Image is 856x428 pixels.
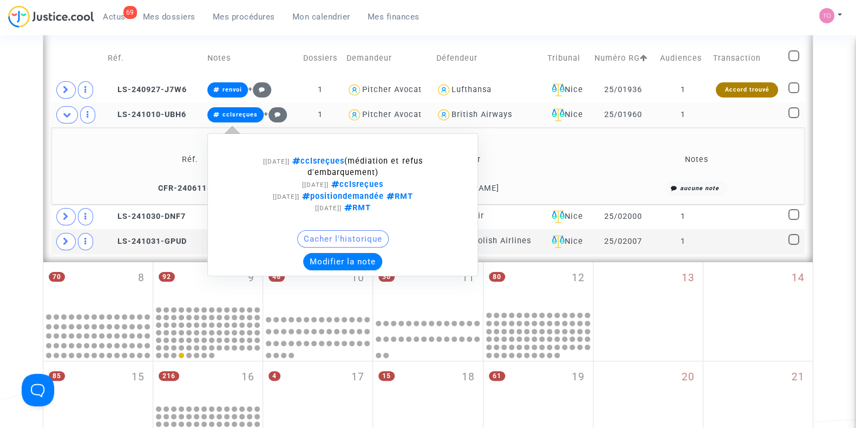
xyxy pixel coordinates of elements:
[547,235,587,248] div: Nice
[378,371,395,381] span: 15
[489,272,505,282] span: 80
[148,184,231,193] span: CFR-240611-EJRR
[572,369,585,385] span: 19
[547,83,587,96] div: Nice
[656,204,709,229] td: 1
[153,361,263,404] div: mardi septembre 16, 216 events, click to expand
[299,192,384,201] span: positiondemandée
[792,369,805,385] span: 21
[552,108,565,121] img: icon-faciliter-sm.svg
[315,204,342,212] span: [[DATE]]
[223,86,242,93] span: renvoi
[8,5,94,28] img: jc-logo.svg
[656,39,709,77] td: Audiences
[297,230,389,248] button: Cacher l'historique
[303,253,382,270] button: Modifier la note
[248,85,271,94] span: +
[269,371,280,381] span: 4
[241,369,254,385] span: 16
[264,109,287,119] span: +
[709,39,785,77] td: Transaction
[544,39,591,77] td: Tribunal
[49,371,65,381] span: 85
[153,262,263,304] div: mardi septembre 9, 92 events, click to expand
[452,110,512,119] div: British Airways
[343,39,432,77] td: Demandeur
[138,270,145,286] span: 8
[362,85,422,94] div: Pitcher Avocat
[592,142,801,177] td: Notes
[552,210,565,223] img: icon-faciliter-sm.svg
[204,39,297,77] td: Notes
[134,9,204,25] a: Mes dossiers
[572,270,585,286] span: 12
[43,262,153,310] div: lundi septembre 8, 70 events, click to expand
[94,9,134,25] a: 69Actus
[108,212,186,221] span: LS-241030-DNF7
[483,262,593,310] div: vendredi septembre 12, 80 events, click to expand
[22,374,54,406] iframe: Help Scout Beacon - Open
[590,204,656,229] td: 25/02000
[263,158,290,165] span: [[DATE]]
[132,369,145,385] span: 15
[590,102,656,127] td: 25/01960
[819,8,834,23] img: fe1f3729a2b880d5091b466bdc4f5af5
[290,157,422,178] span: (médiation et refus d'embarquement)
[329,180,383,189] span: cclsreçues
[432,39,543,77] td: Défendeur
[290,157,344,166] span: cclsreçues
[489,371,505,381] span: 61
[792,270,805,286] span: 14
[359,9,428,25] a: Mes finances
[49,272,65,282] span: 70
[682,270,695,286] span: 13
[452,236,531,245] div: Lot - Polish Airlines
[104,39,204,77] td: Réf.
[108,237,187,246] span: LS-241031-GPUD
[436,107,452,123] img: icon-user.svg
[123,6,137,19] div: 69
[552,235,565,248] img: icon-faciliter-sm.svg
[204,9,284,25] a: Mes procédures
[302,181,329,189] span: [[DATE]]
[159,272,175,282] span: 92
[273,193,299,200] span: [[DATE]]
[368,12,420,22] span: Mes finances
[656,229,709,254] td: 1
[223,111,258,118] span: cclsreçues
[103,12,126,22] span: Actus
[384,192,413,201] span: RMT
[703,262,813,361] div: dimanche septembre 14
[682,369,695,385] span: 20
[292,12,350,22] span: Mon calendrier
[298,77,343,102] td: 1
[362,110,422,119] div: Pitcher Avocat
[298,39,343,77] td: Dossiers
[284,9,359,25] a: Mon calendrier
[108,85,187,94] span: LS-240927-J7W6
[347,82,362,98] img: icon-user.svg
[159,371,179,381] span: 216
[547,210,587,223] div: Nice
[590,229,656,254] td: 25/02007
[452,85,492,94] div: Lufthansa
[436,82,452,98] img: icon-user.svg
[590,77,656,102] td: 25/01936
[351,369,364,385] span: 17
[716,82,777,98] div: Accord trouvé
[552,83,565,96] img: icon-faciliter-sm.svg
[593,262,703,361] div: samedi septembre 13
[55,142,324,177] td: Réf.
[347,107,362,123] img: icon-user.svg
[108,110,186,119] span: LS-241010-UBH6
[680,185,719,192] i: aucune note
[656,77,709,102] td: 1
[298,102,343,127] td: 1
[213,12,275,22] span: Mes procédures
[143,12,195,22] span: Mes dossiers
[462,369,475,385] span: 18
[547,108,587,121] div: Nice
[590,39,656,77] td: Numéro RG
[342,203,371,212] span: RMT
[656,102,709,127] td: 1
